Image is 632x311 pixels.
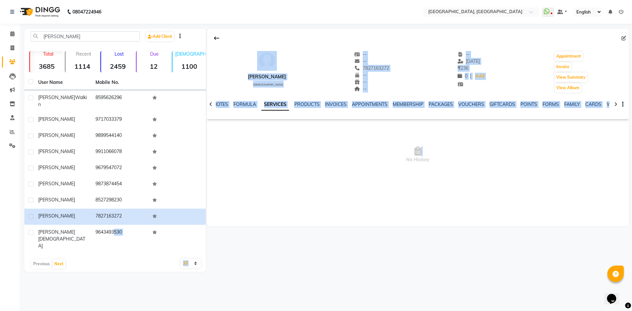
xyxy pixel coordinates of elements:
[555,83,581,92] button: View Album
[137,62,170,70] strong: 12
[458,73,467,79] span: 0
[248,73,286,80] div: [PERSON_NAME]
[92,160,149,176] td: 9679547072
[38,181,75,187] span: [PERSON_NAME]
[489,101,515,107] a: GIFTCARDS
[458,65,461,71] span: ₹
[92,90,149,112] td: 8595626296
[355,58,367,64] span: --
[585,101,601,107] a: CARDS
[38,236,85,249] span: [DEMOGRAPHIC_DATA]
[38,132,75,138] span: [PERSON_NAME]
[207,122,629,188] span: No History
[604,285,625,304] iframe: chat widget
[38,229,75,235] span: [PERSON_NAME]
[393,101,423,107] a: MEMBERSHIP
[92,225,149,253] td: 9643493530
[146,32,174,41] a: Add Client
[210,32,224,44] div: Back to Client
[474,72,486,81] a: Add
[68,51,99,57] p: Recent
[53,259,65,269] button: Next
[92,209,149,225] td: 7827163272
[92,112,149,128] td: 9717033379
[233,101,256,107] a: FORMULA
[31,31,140,41] input: Search by Name/Mobile/Email/Code
[325,101,347,107] a: INVOICES
[38,116,75,122] span: [PERSON_NAME]
[172,62,206,70] strong: 1100
[458,101,484,107] a: VOUCHERS
[257,51,277,71] img: avatar
[253,83,283,86] span: [DEMOGRAPHIC_DATA]
[607,101,625,107] a: WALLET
[92,176,149,193] td: 9873874454
[17,3,62,21] img: logo
[38,148,75,154] span: [PERSON_NAME]
[175,51,206,57] p: [DEMOGRAPHIC_DATA]
[355,79,367,85] span: --
[355,51,367,57] span: --
[520,101,537,107] a: POINTS
[38,165,75,170] span: [PERSON_NAME]
[34,75,92,90] th: User Name
[294,101,320,107] a: PRODUCTS
[101,62,135,70] strong: 2459
[542,101,559,107] a: FORMS
[429,101,453,107] a: PACKAGES
[352,101,387,107] a: APPOINTMENTS
[138,51,170,57] p: Due
[470,73,471,80] span: |
[72,3,101,21] b: 08047224946
[458,51,470,57] span: --
[564,101,580,107] a: FAMILY
[104,51,135,57] p: Lost
[38,213,75,219] span: [PERSON_NAME]
[458,65,468,71] span: 236
[355,65,389,71] span: 7827163272
[213,101,228,107] a: NOTES
[66,62,99,70] strong: 1114
[92,75,149,90] th: Mobile No.
[92,128,149,144] td: 9899544140
[458,58,480,64] span: [DATE]
[355,86,367,92] span: --
[38,197,75,203] span: [PERSON_NAME]
[555,73,587,82] button: View Summary
[555,62,571,71] button: Invoice
[555,52,583,61] button: Appointment
[92,144,149,160] td: 9911066078
[355,72,367,78] span: --
[33,51,64,57] p: Total
[38,94,75,100] span: [PERSON_NAME]
[92,193,149,209] td: 8527298230
[261,99,289,111] a: SERVICES
[30,62,64,70] strong: 3685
